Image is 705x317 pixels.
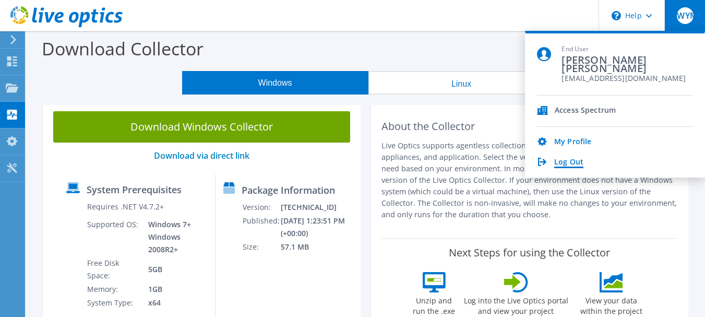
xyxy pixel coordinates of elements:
td: Memory: [87,283,141,296]
a: Download via direct link [154,150,249,161]
td: Published: [242,214,280,240]
span: [EMAIL_ADDRESS][DOMAIN_NAME] [561,74,693,84]
td: Size: [242,240,280,254]
td: [TECHNICAL_ID] [280,201,356,214]
button: Windows [182,71,368,95]
button: Linux [368,71,555,95]
a: My Profile [554,137,591,147]
td: 57.1 MB [280,240,356,254]
p: Live Optics supports agentless collection of different operating systems, appliances, and applica... [381,140,678,220]
td: 5GB [140,256,207,283]
td: [DATE] 1:23:51 PM (+00:00) [280,214,356,240]
label: System Prerequisites [87,184,182,195]
td: 1GB [140,283,207,296]
label: Download Collector [42,37,204,61]
label: Package Information [242,185,335,195]
a: Download Windows Collector [53,111,350,143]
h2: About the Collector [381,120,678,133]
td: Windows 7+ Windows 2008R2+ [140,218,207,256]
label: Next Steps for using the Collector [449,246,610,259]
label: Unzip and run the .exe [410,292,458,316]
div: Access Spectrum [555,106,616,116]
td: Supported OS: [87,218,141,256]
svg: \n [612,11,621,20]
span: [PERSON_NAME] [PERSON_NAME] [561,57,693,71]
a: Log Out [554,158,583,168]
td: Version: [242,201,280,214]
span: End User [561,45,693,54]
td: System Type: [87,296,141,310]
td: x64 [140,296,207,310]
td: Free Disk Space: [87,256,141,283]
label: Log into the Live Optics portal and view your project [463,292,569,316]
span: SWYM [677,7,694,24]
label: Requires .NET V4.7.2+ [87,202,164,212]
label: View your data within the project [574,292,649,316]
